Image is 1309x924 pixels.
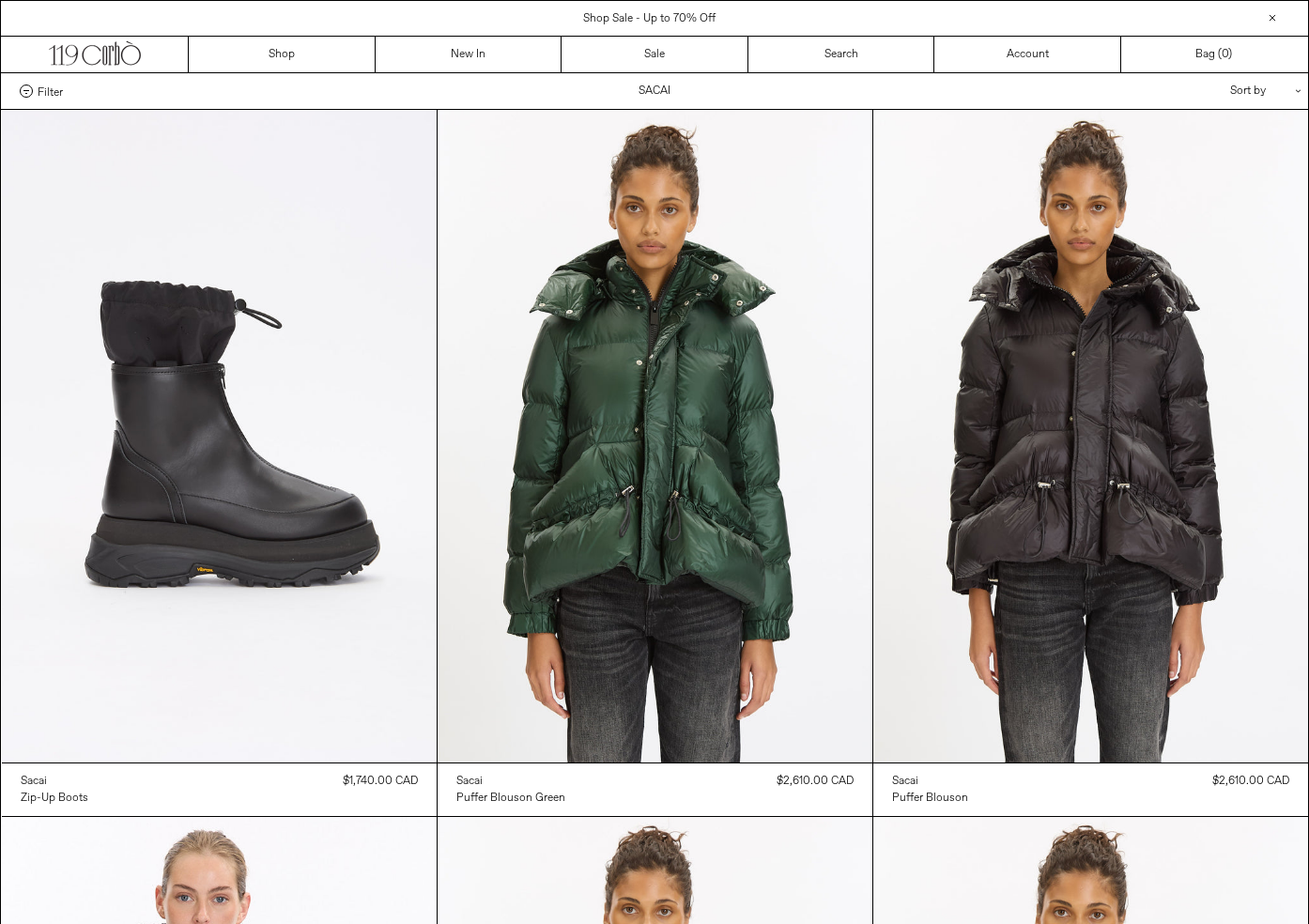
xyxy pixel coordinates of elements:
[456,774,483,790] div: Sacai
[21,774,47,790] div: Sacai
[21,790,88,807] a: Zip-Up Boots
[562,37,748,72] a: Sale
[892,790,968,807] a: Puffer Blouson
[189,37,376,72] a: Shop
[2,110,437,762] img: Sacai Zip-Up Boots in black
[38,85,63,98] span: Filter
[892,773,968,790] a: Sacai
[21,773,88,790] a: Sacai
[934,37,1121,72] a: Account
[1121,37,1308,72] a: Bag ()
[343,773,418,790] div: $1,740.00 CAD
[376,37,562,72] a: New In
[456,791,565,807] div: Puffer Blouson Green
[1222,47,1228,62] span: 0
[873,110,1308,762] img: Sacai Puffer Blouson
[892,791,968,807] div: Puffer Blouson
[456,773,565,790] a: Sacai
[892,774,918,790] div: Sacai
[21,791,88,807] div: Zip-Up Boots
[1120,73,1289,109] div: Sort by
[777,773,854,790] div: $2,610.00 CAD
[583,11,716,26] a: Shop Sale - Up to 70% Off
[748,37,935,72] a: Search
[456,790,565,807] a: Puffer Blouson Green
[1222,46,1232,63] span: )
[1212,773,1289,790] div: $2,610.00 CAD
[438,110,872,762] img: Sacai Puffer Blouson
